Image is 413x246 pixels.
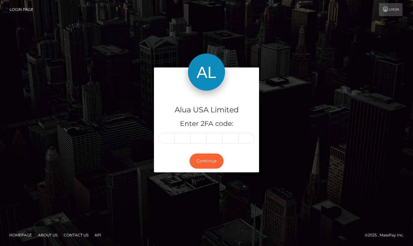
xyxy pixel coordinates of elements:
h5: Enter 2FA code: [159,119,254,129]
img: Alua USA Limited [188,54,225,91]
h4: Alua USA Limited [159,105,254,115]
a: API [92,230,104,240]
div: © 2025 , MassPay Inc. [365,232,408,239]
a: Contact Us [61,230,91,240]
a: Login [379,3,402,16]
a: About Us [36,230,60,240]
a: Login Page [10,3,33,16]
button: Continue [189,153,224,169]
a: Homepage [7,230,34,240]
